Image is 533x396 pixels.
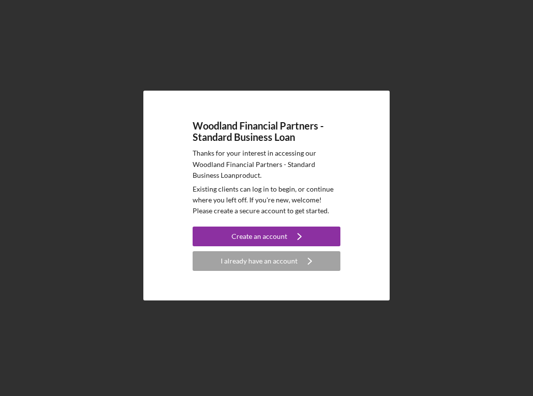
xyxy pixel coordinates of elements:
a: Create an account [193,227,340,249]
h4: Woodland Financial Partners - Standard Business Loan [193,120,340,143]
div: I already have an account [221,251,298,271]
p: Existing clients can log in to begin, or continue where you left off. If you're new, welcome! Ple... [193,184,340,217]
p: Thanks for your interest in accessing our Woodland Financial Partners - Standard Business Loan pr... [193,148,340,181]
div: Create an account [232,227,287,246]
button: I already have an account [193,251,340,271]
button: Create an account [193,227,340,246]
